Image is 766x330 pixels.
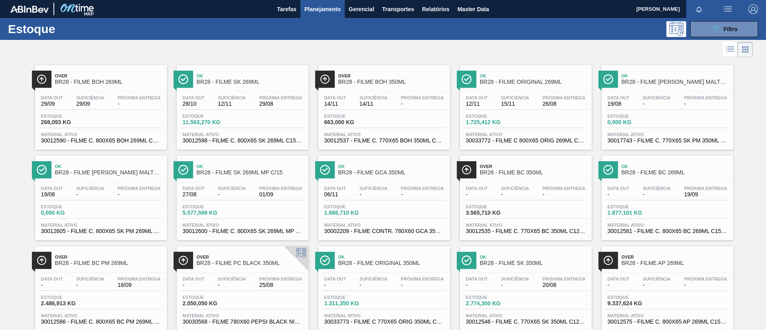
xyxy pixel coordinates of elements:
[324,132,444,137] span: Material ativo
[312,150,454,240] a: ÍconeOkBR28 - FILME GCA 350MLData out06/11Suficiência-Próxima Entrega-Estoque1.888,710 KGMaterial...
[41,300,97,306] span: 2.486,913 KG
[118,192,161,198] span: -
[218,277,246,281] span: Suficiência
[608,204,663,209] span: Estoque
[41,313,161,318] span: Material ativo
[41,132,161,137] span: Material ativo
[684,192,727,198] span: 19/09
[457,4,489,14] span: Master Data
[401,95,444,100] span: Próxima Entrega
[603,165,613,175] img: Ícone
[118,101,161,107] span: -
[466,132,586,137] span: Material ativo
[218,192,246,198] span: -
[480,260,588,266] span: BR28 - FILME SK 350ML
[608,95,630,100] span: Data out
[466,101,488,107] span: 12/11
[684,282,727,288] span: -
[686,4,712,15] button: Notificações
[259,95,302,100] span: Próxima Entrega
[596,59,737,150] a: ÍconeOkBR28 - FILME [PERSON_NAME] MALTE 350MLData out19/08Suficiência-Próxima Entrega-Estoque0,00...
[76,277,104,281] span: Suficiência
[543,282,586,288] span: 20/08
[183,186,205,191] span: Data out
[684,101,727,107] span: -
[359,95,387,100] span: Suficiência
[480,164,588,169] span: Over
[259,277,302,281] span: Próxima Entrega
[320,165,330,175] img: Ícone
[466,313,586,318] span: Material ativo
[197,164,304,169] span: Ok
[643,282,671,288] span: -
[724,26,738,32] span: Filtro
[480,73,588,78] span: Ok
[480,255,588,259] span: Ok
[543,192,586,198] span: -
[466,138,586,144] span: 30033772 - FILME C 800X65 ORIG 269ML C15 NIV24
[41,223,161,227] span: Material ativo
[324,223,444,227] span: Material ativo
[454,150,596,240] a: ÍconeOverBR28 - FILME BC 350MLData out-Suficiência-Próxima Entrega-Estoque3.565,710 KGMaterial at...
[462,165,472,175] img: Ícone
[608,192,630,198] span: -
[643,192,671,198] span: -
[183,228,302,234] span: 30012600 - FILME C. 800X65 SK 269ML MP C15 429
[259,186,302,191] span: Próxima Entrega
[359,282,387,288] span: -
[466,114,522,119] span: Estoque
[666,21,686,37] div: Pogramando: nenhum usuário selecionado
[76,186,104,191] span: Suficiência
[8,24,127,34] h1: Estoque
[324,138,444,144] span: 30012537 - FILME C. 770X65 BOH 350ML C12 429
[622,260,729,266] span: BR28 - FILME AP 269ML
[466,277,488,281] span: Data out
[466,119,522,125] span: 1.725,412 KG
[76,101,104,107] span: 29/09
[41,295,97,300] span: Estoque
[454,59,596,150] a: ÍconeOkBR28 - FILME ORIGINAL 269MLData out12/11Suficiência15/11Próxima Entrega26/08Estoque1.725,4...
[41,228,161,234] span: 30012605 - FILME C. 800X65 SK PM 269ML C15 429
[466,192,488,198] span: -
[382,4,414,14] span: Transportes
[684,186,727,191] span: Próxima Entrega
[608,223,727,227] span: Material ativo
[324,300,380,306] span: 1.311,350 KG
[324,282,346,288] span: -
[10,6,49,13] img: TNhmsLtSVTkK8tSr43FrP2fwEKptu5GPRR3wAAAABJRU5ErkJggg==
[466,223,586,227] span: Material ativo
[218,186,246,191] span: Suficiência
[543,186,586,191] span: Próxima Entrega
[501,277,529,281] span: Suficiência
[183,295,239,300] span: Estoque
[608,132,727,137] span: Material ativo
[338,170,446,176] span: BR28 - FILME GCA 350ML
[543,95,586,100] span: Próxima Entrega
[55,164,163,169] span: Ok
[324,210,380,216] span: 1.888,710 KG
[197,170,304,176] span: BR28 - FILME SK 269ML MP C/15
[401,282,444,288] span: -
[608,319,727,325] span: 30012575 - FILME C. 800X65 AP 269ML C15 429
[723,42,738,57] div: Visão em Lista
[118,186,161,191] span: Próxima Entrega
[622,73,729,78] span: Ok
[466,295,522,300] span: Estoque
[218,101,246,107] span: 12/11
[320,74,330,84] img: Ícone
[197,73,304,78] span: Ok
[608,300,663,306] span: 9.337,624 KG
[338,164,446,169] span: Ok
[684,277,727,281] span: Próxima Entrega
[324,95,346,100] span: Data out
[183,319,302,325] span: 30030568 - FILME 780X60 PEPSI BLACK NIV24
[608,101,630,107] span: 19/08
[622,170,729,176] span: BR28 - FILME BC 269ML
[41,204,97,209] span: Estoque
[183,300,239,306] span: 2.050,050 KG
[643,277,671,281] span: Suficiência
[338,79,446,85] span: BR28 - FILME BOH 350ML
[324,228,444,234] span: 30002209 - FILME CONTR. 780X60 GCA 350ML NIV22
[359,277,387,281] span: Suficiência
[684,95,727,100] span: Próxima Entrega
